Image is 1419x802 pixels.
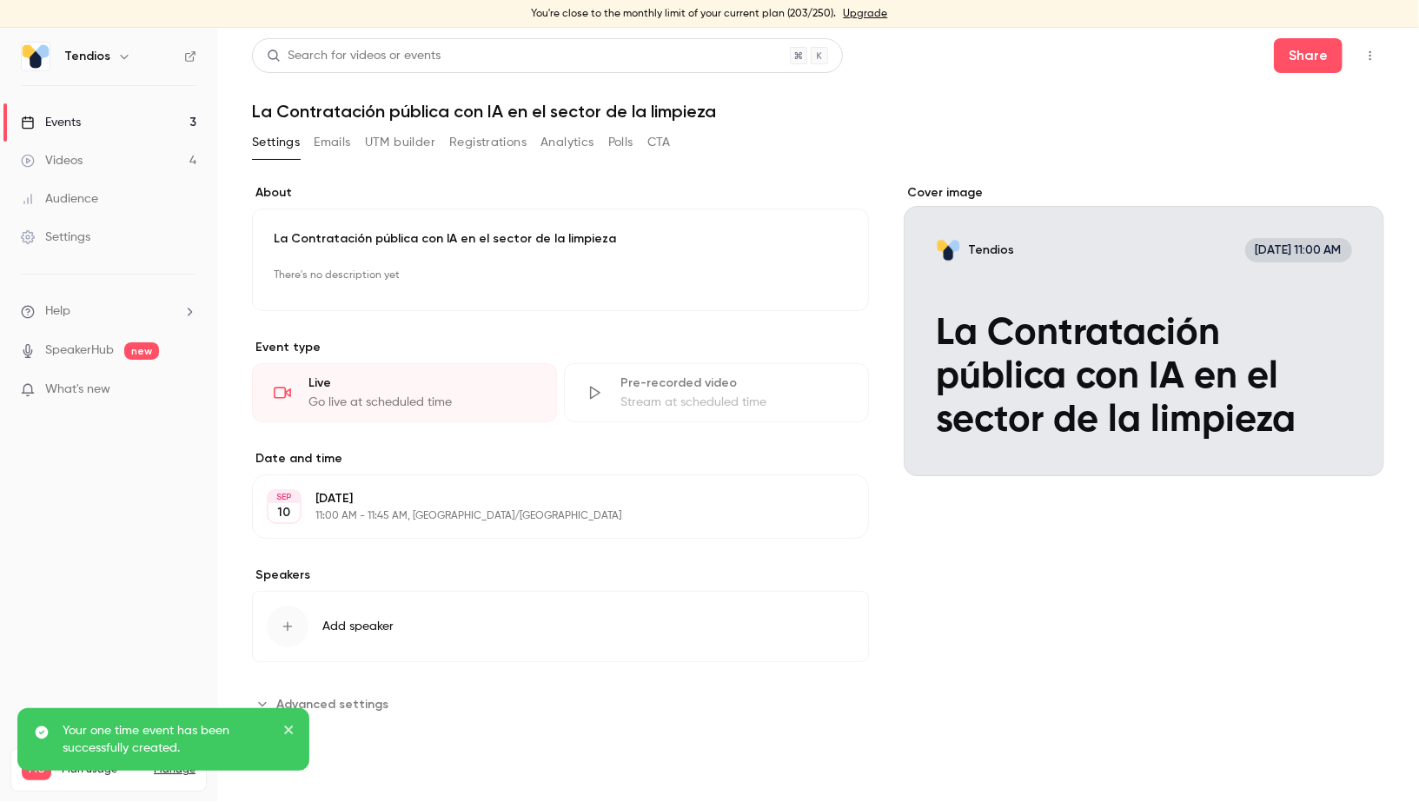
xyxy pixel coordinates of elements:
[274,262,847,289] p: There's no description yet
[267,47,441,65] div: Search for videos or events
[252,129,300,156] button: Settings
[1274,38,1343,73] button: Share
[844,7,888,21] a: Upgrade
[21,302,196,321] li: help-dropdown-opener
[608,129,633,156] button: Polls
[21,229,90,246] div: Settings
[315,509,777,523] p: 11:00 AM - 11:45 AM, [GEOGRAPHIC_DATA]/[GEOGRAPHIC_DATA]
[308,374,535,392] div: Live
[63,722,271,757] p: Your one time event has been successfully created.
[904,184,1384,202] label: Cover image
[322,618,394,635] span: Add speaker
[64,48,110,65] h6: Tendios
[564,363,869,422] div: Pre-recorded videoStream at scheduled time
[252,184,869,202] label: About
[252,591,869,662] button: Add speaker
[278,504,291,521] p: 10
[283,722,295,743] button: close
[365,129,435,156] button: UTM builder
[252,101,1384,122] h1: La Contratación pública con IA en el sector de la limpieza
[449,129,527,156] button: Registrations
[45,302,70,321] span: Help
[620,394,847,411] div: Stream at scheduled time
[124,342,159,360] span: new
[45,341,114,360] a: SpeakerHub
[252,690,869,718] section: Advanced settings
[45,381,110,399] span: What's new
[647,129,671,156] button: CTA
[620,374,847,392] div: Pre-recorded video
[252,567,869,584] label: Speakers
[21,190,98,208] div: Audience
[252,363,557,422] div: LiveGo live at scheduled time
[315,490,777,507] p: [DATE]
[22,43,50,70] img: Tendios
[274,230,847,248] p: La Contratación pública con IA en el sector de la limpieza
[314,129,350,156] button: Emails
[21,152,83,169] div: Videos
[252,339,869,356] p: Event type
[308,394,535,411] div: Go live at scheduled time
[269,491,300,503] div: SEP
[276,695,388,713] span: Advanced settings
[21,114,81,131] div: Events
[904,184,1384,476] section: Cover image
[540,129,594,156] button: Analytics
[252,450,869,467] label: Date and time
[252,690,399,718] button: Advanced settings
